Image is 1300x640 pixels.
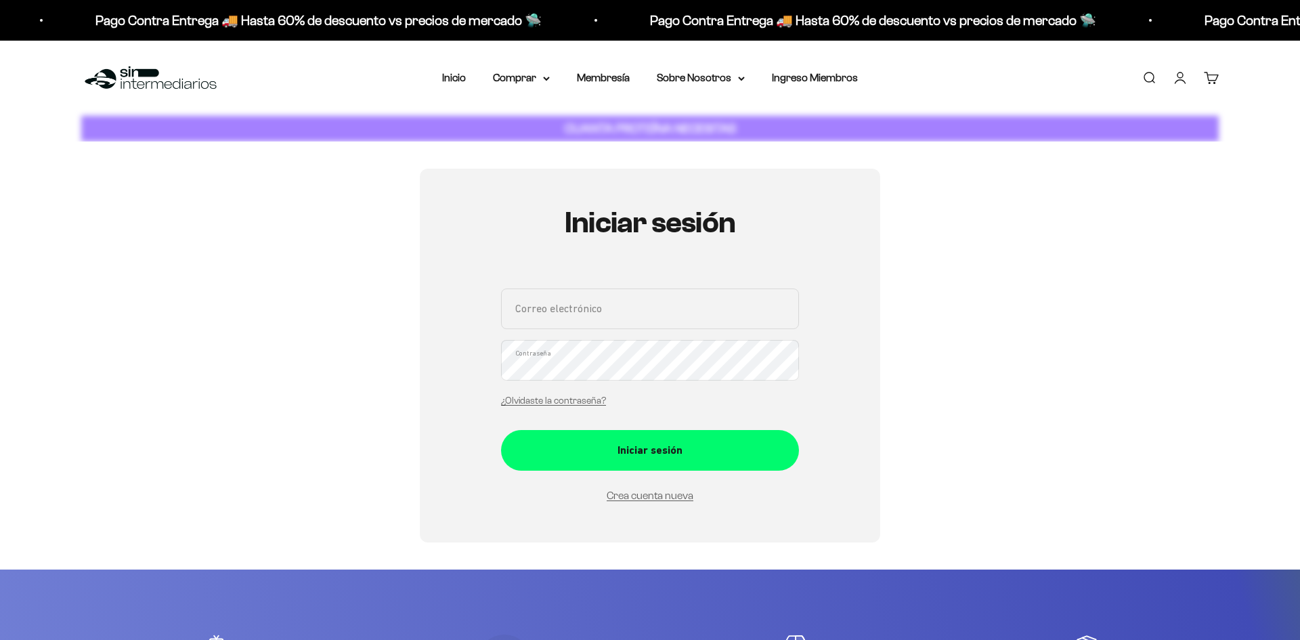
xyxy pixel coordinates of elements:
a: ¿Olvidaste la contraseña? [501,396,606,406]
summary: Comprar [493,69,550,87]
a: Inicio [442,72,466,83]
div: Iniciar sesión [528,442,772,459]
h1: Iniciar sesión [501,207,799,239]
a: Ingreso Miembros [772,72,858,83]
p: Pago Contra Entrega 🚚 Hasta 60% de descuento vs precios de mercado 🛸 [95,9,542,31]
button: Iniciar sesión [501,430,799,471]
a: Crea cuenta nueva [607,490,693,501]
summary: Sobre Nosotros [657,69,745,87]
strong: CUANTA PROTEÍNA NECESITAS [565,121,736,135]
p: Pago Contra Entrega 🚚 Hasta 60% de descuento vs precios de mercado 🛸 [650,9,1096,31]
a: Membresía [577,72,630,83]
